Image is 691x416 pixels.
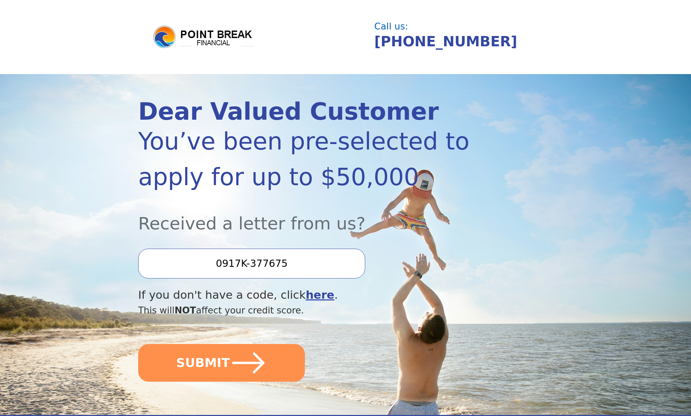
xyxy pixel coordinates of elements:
[374,33,517,50] a: [PHONE_NUMBER]
[138,344,305,382] button: SUBMIT
[175,305,196,316] span: NOT
[374,22,547,31] div: Call us:
[152,25,255,49] img: logo.png
[138,123,491,195] div: You’ve been pre-selected to apply for up to $50,000
[138,287,491,304] div: If you don't have a code, click .
[138,249,365,278] input: Enter your Offer Code:
[306,288,334,301] a: here
[138,304,491,317] div: This will affect your credit score.
[138,100,491,123] div: Dear Valued Customer
[138,195,491,236] div: Received a letter from us?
